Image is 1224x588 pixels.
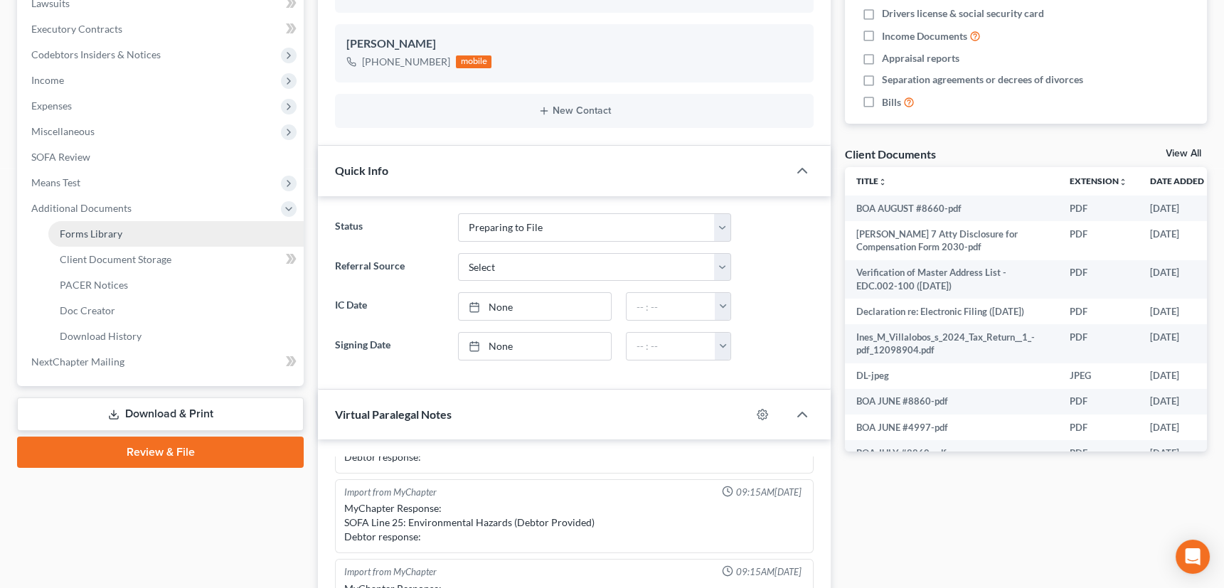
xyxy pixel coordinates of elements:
[1058,324,1139,363] td: PDF
[31,74,64,86] span: Income
[20,349,304,375] a: NextChapter Mailing
[845,415,1058,440] td: BOA JUNE #4997-pdf
[845,389,1058,415] td: BOA JUNE #8860-pdf
[328,332,451,360] label: Signing Date
[845,221,1058,260] td: [PERSON_NAME] 7 Atty Disclosure for Compensation Form 2030-pdf
[845,363,1058,389] td: DL-jpeg
[882,6,1044,21] span: Drivers license & social security card
[48,247,304,272] a: Client Document Storage
[60,279,128,291] span: PACER Notices
[344,565,437,579] div: Import from MyChapter
[346,105,802,117] button: New Contact
[1166,149,1201,159] a: View All
[1058,299,1139,324] td: PDF
[328,253,451,282] label: Referral Source
[346,36,802,53] div: [PERSON_NAME]
[1119,178,1127,186] i: unfold_more
[1058,260,1139,299] td: PDF
[736,565,802,579] span: 09:15AM[DATE]
[31,176,80,188] span: Means Test
[335,407,452,421] span: Virtual Paralegal Notes
[878,178,887,186] i: unfold_more
[48,221,304,247] a: Forms Library
[856,176,887,186] a: Titleunfold_more
[1206,178,1214,186] i: expand_more
[31,151,90,163] span: SOFA Review
[845,146,936,161] div: Client Documents
[882,73,1083,87] span: Separation agreements or decrees of divorces
[31,48,161,60] span: Codebtors Insiders & Notices
[31,100,72,112] span: Expenses
[882,51,959,65] span: Appraisal reports
[60,228,122,240] span: Forms Library
[362,55,450,69] div: [PHONE_NUMBER]
[627,333,715,360] input: -- : --
[328,292,451,321] label: IC Date
[31,356,124,368] span: NextChapter Mailing
[17,437,304,468] a: Review & File
[845,299,1058,324] td: Declaration re: Electronic Filing ([DATE])
[1058,196,1139,221] td: PDF
[60,304,115,316] span: Doc Creator
[31,125,95,137] span: Miscellaneous
[17,397,304,431] a: Download & Print
[845,440,1058,466] td: BOA JULY #8860-pdf
[1150,176,1214,186] a: Date Added expand_more
[459,333,611,360] a: None
[1058,221,1139,260] td: PDF
[328,213,451,242] label: Status
[48,324,304,349] a: Download History
[845,324,1058,363] td: Ines_M_Villalobos_s_2024_Tax_Return__1_-pdf_12098904.pdf
[456,55,491,68] div: mobile
[882,95,901,109] span: Bills
[20,144,304,170] a: SOFA Review
[882,29,967,43] span: Income Documents
[1058,389,1139,415] td: PDF
[736,486,802,499] span: 09:15AM[DATE]
[31,23,122,35] span: Executory Contracts
[1058,363,1139,389] td: JPEG
[60,330,142,342] span: Download History
[344,486,437,499] div: Import from MyChapter
[60,253,171,265] span: Client Document Storage
[845,260,1058,299] td: Verification of Master Address List - EDC.002-100 ([DATE])
[1070,176,1127,186] a: Extensionunfold_more
[20,16,304,42] a: Executory Contracts
[459,293,611,320] a: None
[1058,415,1139,440] td: PDF
[1058,440,1139,466] td: PDF
[335,164,388,177] span: Quick Info
[627,293,715,320] input: -- : --
[845,196,1058,221] td: BOA AUGUST #8660-pdf
[48,272,304,298] a: PACER Notices
[48,298,304,324] a: Doc Creator
[1176,540,1210,574] div: Open Intercom Messenger
[31,202,132,214] span: Additional Documents
[344,501,804,544] div: MyChapter Response: SOFA Line 25: Environmental Hazards (Debtor Provided) Debtor response:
